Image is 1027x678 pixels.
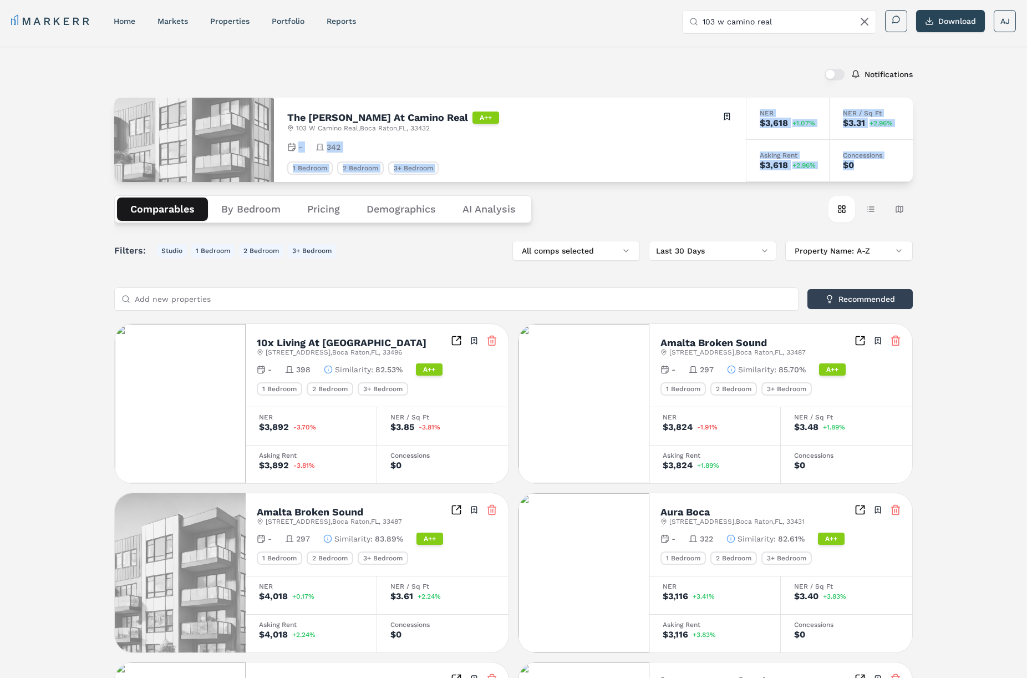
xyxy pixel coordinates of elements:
div: $3.48 [794,423,818,432]
button: 3+ Bedroom [288,244,336,257]
div: $3.85 [390,423,414,432]
a: reports [327,17,356,26]
div: 1 Bedroom [257,382,302,396]
button: Similarity:83.89% [323,533,403,544]
a: markets [157,17,188,26]
button: Download [916,10,985,32]
div: 1 Bedroom [660,382,706,396]
label: Notifications [865,70,913,78]
div: Concessions [390,621,495,628]
div: 3+ Bedroom [358,382,408,396]
div: 2 Bedroom [307,382,353,396]
span: +3.83% [823,593,846,600]
span: -3.70% [293,424,316,431]
h2: Amalta Broken Sound [257,507,363,517]
a: Inspect Comparables [855,335,866,346]
div: 1 Bedroom [257,551,302,565]
button: Studio [157,244,187,257]
span: +2.24% [418,593,441,600]
span: 83.89% [375,533,403,544]
div: NER [259,583,363,590]
span: [STREET_ADDRESS] , Boca Raton , FL , 33487 [266,517,402,526]
span: 297 [700,364,714,375]
span: - [268,533,272,544]
div: $0 [390,630,401,639]
div: Asking Rent [760,152,816,159]
button: By Bedroom [208,198,294,221]
div: $3,892 [259,423,289,432]
button: 1 Bedroom [191,244,235,257]
div: $0 [390,461,401,470]
button: AI Analysis [449,198,529,221]
input: Search by MSA, ZIP, Property Name, or Address [703,11,869,33]
button: All comps selected [512,241,640,261]
div: NER / Sq Ft [390,414,495,421]
span: - [268,364,272,375]
div: Asking Rent [259,452,363,459]
span: +1.07% [792,120,815,127]
span: -3.81% [419,424,440,431]
span: 342 [327,141,340,153]
button: Demographics [353,198,449,221]
span: +2.24% [292,631,316,638]
div: Asking Rent [663,452,767,459]
span: [STREET_ADDRESS] , Boca Raton , FL , 33487 [669,348,806,357]
div: Asking Rent [259,621,363,628]
a: Inspect Comparables [451,504,462,515]
div: $3,618 [760,161,788,170]
div: $3,116 [663,592,688,601]
span: +1.89% [823,424,845,431]
a: home [114,17,135,26]
div: 2 Bedroom [710,382,757,396]
span: 322 [700,533,713,544]
a: Inspect Comparables [451,335,462,346]
div: A++ [472,112,499,124]
span: -1.91% [697,424,718,431]
div: NER / Sq Ft [794,583,899,590]
span: [STREET_ADDRESS] , Boca Raton , FL , 33496 [266,348,402,357]
h2: Aura Boca [660,507,710,517]
span: [STREET_ADDRESS] , Boca Raton , FL , 33431 [669,517,805,526]
div: Concessions [794,621,899,628]
button: Recommended [807,289,913,309]
div: 3+ Bedroom [388,161,439,175]
div: $3,116 [663,630,688,639]
span: 398 [296,364,311,375]
button: Similarity:85.70% [727,364,806,375]
a: Portfolio [272,17,304,26]
h2: The [PERSON_NAME] At Camino Real [287,113,468,123]
a: properties [210,17,250,26]
h2: 10x Living At [GEOGRAPHIC_DATA] [257,338,426,348]
span: 103 W Camino Real , Boca Raton , FL , 33432 [296,124,430,133]
span: 82.61% [778,533,805,544]
div: 1 Bedroom [660,551,706,565]
span: -3.81% [293,462,315,469]
div: 3+ Bedroom [358,551,408,565]
span: 82.53% [375,364,403,375]
input: Add new properties [135,288,791,310]
span: Similarity : [738,533,776,544]
div: A++ [818,533,845,545]
span: +2.96% [792,162,816,169]
div: $3.31 [843,119,865,128]
span: +0.17% [292,593,314,600]
span: +3.41% [693,593,715,600]
span: Similarity : [738,364,776,375]
a: MARKERR [11,13,91,29]
a: Inspect Comparables [855,504,866,515]
div: Concessions [843,152,899,159]
div: NER / Sq Ft [390,583,495,590]
div: Concessions [794,452,899,459]
div: NER / Sq Ft [794,414,899,421]
div: 3+ Bedroom [761,551,812,565]
span: Filters: [114,244,152,257]
div: $3.61 [390,592,413,601]
div: 2 Bedroom [307,551,353,565]
div: $4,018 [259,592,288,601]
div: NER [259,414,363,421]
h2: Amalta Broken Sound [660,338,767,348]
div: $3,618 [760,119,788,128]
button: AJ [994,10,1016,32]
button: Similarity:82.53% [324,364,403,375]
button: Comparables [117,198,208,221]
